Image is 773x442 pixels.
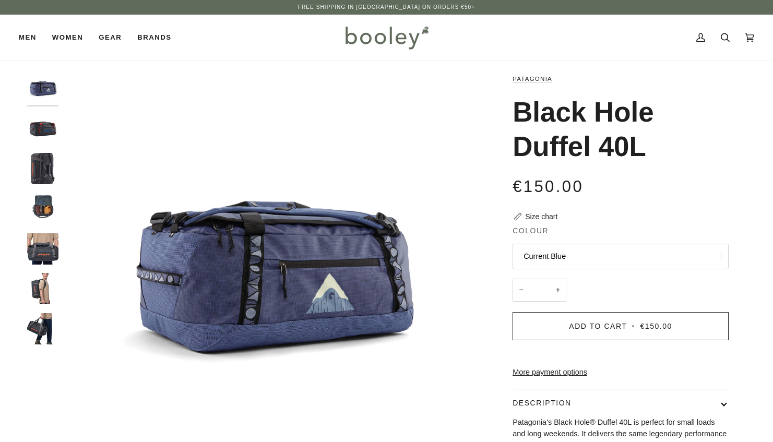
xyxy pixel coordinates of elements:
span: €150.00 [640,322,672,330]
span: Brands [137,32,171,43]
div: Size chart [525,211,557,222]
img: Patagonia Black Hole Duffel 40L Current Blue - Booley Galway [27,73,58,104]
img: Patagonia Black Hole Duffel 40L Smolder Blue - Booley Galway [27,233,58,265]
button: − [513,279,529,302]
a: Patagonia [513,76,552,82]
img: Patagonia Black Hole Duffel 40L Smolder Blue - Booley Galway [27,193,58,224]
a: Brands [129,15,179,61]
a: Men [19,15,44,61]
img: Booley [341,22,432,53]
img: Patagonia Black Hole Duffel 40L Smolder Blue - Booley Galway [27,153,58,184]
a: Gear [91,15,129,61]
p: Free Shipping in [GEOGRAPHIC_DATA] on Orders €50+ [298,3,475,11]
img: Patagonia Black Hole Duffel 40L Smolder Blue - Booley Galway [27,273,58,304]
img: Patagonia Black Hole Duffel 40L Smolder Blue - Booley Galway [27,313,58,344]
span: Gear [99,32,122,43]
button: Description [513,389,729,417]
span: Women [52,32,83,43]
span: Colour [513,225,549,236]
button: Add to Cart • €150.00 [513,312,729,340]
button: + [550,279,566,302]
img: Patagonia Black Hole Duffel 40L Smolder Blue / Amanita Red - Booley Galway [27,113,58,145]
span: Men [19,32,37,43]
h1: Black Hole Duffel 40L [513,95,721,164]
span: €150.00 [513,177,584,196]
input: Quantity [513,279,566,302]
span: • [630,322,637,330]
a: More payment options [513,367,729,378]
a: Women [44,15,91,61]
span: Add to Cart [569,322,627,330]
button: Current Blue [513,244,729,269]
